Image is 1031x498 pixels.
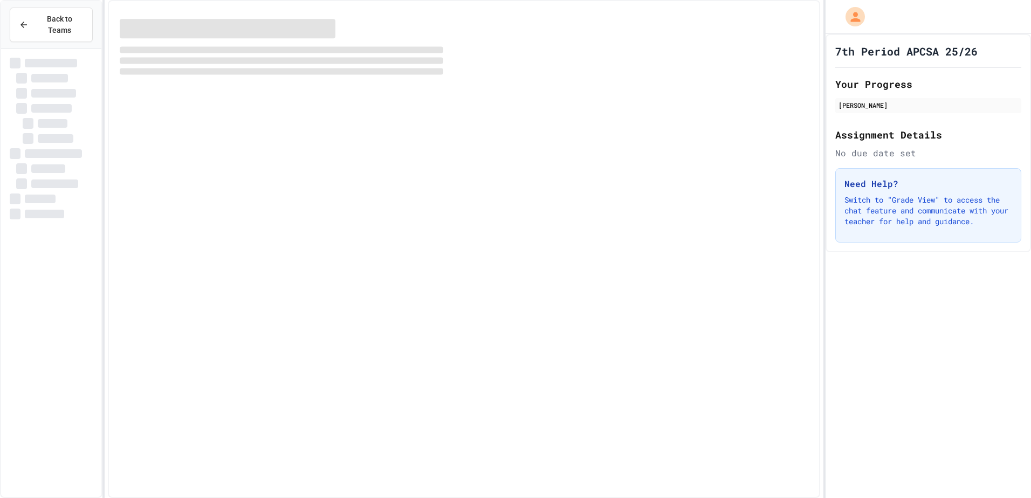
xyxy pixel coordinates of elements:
h2: Your Progress [835,77,1021,92]
div: [PERSON_NAME] [838,100,1018,110]
iframe: chat widget [941,408,1020,454]
p: Switch to "Grade View" to access the chat feature and communicate with your teacher for help and ... [844,195,1012,227]
iframe: chat widget [986,455,1020,487]
h1: 7th Period APCSA 25/26 [835,44,978,59]
h2: Assignment Details [835,127,1021,142]
h3: Need Help? [844,177,1012,190]
button: Back to Teams [10,8,93,42]
div: My Account [834,4,868,29]
span: Back to Teams [35,13,84,36]
div: No due date set [835,147,1021,160]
